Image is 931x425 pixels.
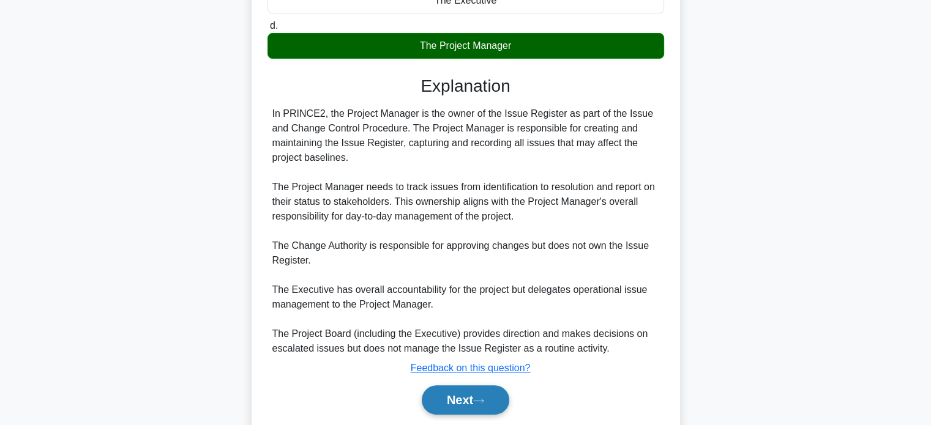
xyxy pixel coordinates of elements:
span: d. [270,20,278,31]
a: Feedback on this question? [411,363,531,373]
h3: Explanation [275,76,657,97]
div: The Project Manager [267,33,664,59]
div: In PRINCE2, the Project Manager is the owner of the Issue Register as part of the Issue and Chang... [272,106,659,356]
button: Next [422,385,509,415]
